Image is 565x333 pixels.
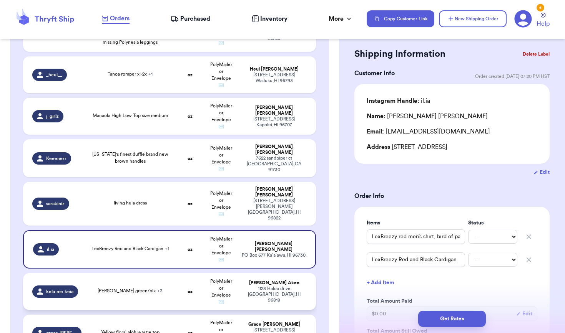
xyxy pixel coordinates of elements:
[46,72,62,78] span: _heui__
[188,156,193,161] strong: oz
[210,104,232,129] span: PolyMailer or Envelope ✉️
[171,14,210,23] a: Purchased
[210,237,232,262] span: PolyMailer or Envelope ✉️
[46,113,59,119] span: j_girlz
[91,246,169,251] span: LexBreezy Red and Black Cardigan
[165,246,169,251] span: + 1
[188,201,193,206] strong: oz
[148,72,153,76] span: + 1
[108,72,153,76] span: Tanoa romper xl-2x
[242,116,307,128] div: [STREET_ADDRESS] Kapolei , HI 96707
[46,155,66,162] span: Keeenerr
[92,152,168,163] span: [US_STATE]'s finest duffle brand new brown handles
[367,142,537,152] div: [STREET_ADDRESS]
[102,14,130,24] a: Orders
[367,113,386,119] span: Name:
[242,286,307,303] div: 1128 Haloa drive [GEOGRAPHIC_DATA] , HI 96818
[367,10,434,27] button: Copy Customer Link
[46,201,65,207] span: sarakiniz
[188,247,193,252] strong: oz
[537,4,544,12] div: 6
[367,98,419,104] span: Instagram Handle:
[46,288,73,295] span: kela.me.keia
[47,246,54,252] span: il.ia
[418,311,486,327] button: Get Rates
[514,10,532,28] a: 6
[188,73,193,77] strong: oz
[93,113,168,118] span: Manaola High Low Top size medium
[180,14,210,23] span: Purchased
[329,14,353,23] div: More
[242,321,307,327] div: Grace [PERSON_NAME]
[157,288,163,293] span: + 3
[210,146,232,171] span: PolyMailer or Envelope ✉️
[242,198,307,221] div: [STREET_ADDRESS][PERSON_NAME] [GEOGRAPHIC_DATA] , HI 96822
[468,219,517,227] label: Status
[367,144,390,150] span: Address
[98,288,163,293] span: [PERSON_NAME] green/blk
[439,10,507,27] button: New Shipping Order
[475,73,550,79] span: Order created: [DATE] 07:20 PM HST
[242,72,307,84] div: [STREET_ADDRESS] Wailuku , HI 96793
[367,112,488,121] div: [PERSON_NAME] [PERSON_NAME]
[252,14,287,23] a: Inventory
[210,62,232,87] span: PolyMailer or Envelope ✉️
[520,46,553,63] button: Delete Label
[533,168,550,176] button: Edit
[242,252,306,258] div: PO Box 677 Ka’a’awa , HI 96730
[260,14,287,23] span: Inventory
[367,96,430,106] div: il.ia
[242,241,306,252] div: [PERSON_NAME] [PERSON_NAME]
[242,186,307,198] div: [PERSON_NAME] [PERSON_NAME]
[114,201,147,205] span: living hula dress
[537,13,550,28] a: Help
[242,280,307,286] div: [PERSON_NAME] Akeo
[354,69,395,78] h3: Customer Info
[354,48,445,60] h2: Shipping Information
[242,105,307,116] div: [PERSON_NAME] [PERSON_NAME]
[242,144,307,155] div: [PERSON_NAME] [PERSON_NAME]
[367,297,537,305] label: Total Amount Paid
[188,289,193,294] strong: oz
[367,219,465,227] label: Items
[537,19,550,28] span: Help
[210,279,232,304] span: PolyMailer or Envelope ✉️
[188,114,193,119] strong: oz
[364,274,540,291] button: + Add Item
[210,191,232,216] span: PolyMailer or Envelope ✉️
[110,14,130,23] span: Orders
[367,127,537,136] div: [EMAIL_ADDRESS][DOMAIN_NAME]
[367,129,384,135] span: Email:
[354,191,550,201] h3: Order Info
[242,155,307,173] div: 7622 sandpiper ct [GEOGRAPHIC_DATA] , CA 91730
[242,66,307,72] div: Heui [PERSON_NAME]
